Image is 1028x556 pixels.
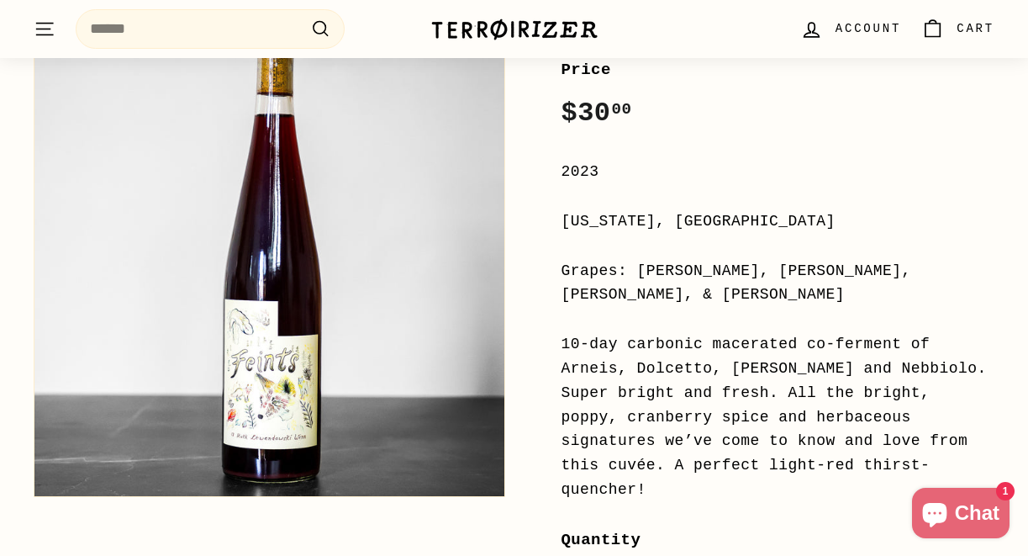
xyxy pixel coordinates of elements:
span: Cart [957,19,994,38]
div: [US_STATE], [GEOGRAPHIC_DATA] [561,209,995,234]
div: 10-day carbonic macerated co-ferment of Arneis, Dolcetto, [PERSON_NAME] and Nebbiolo. Super brigh... [561,332,995,502]
div: 2023 [561,160,995,184]
sup: 00 [611,100,631,119]
div: Grapes: [PERSON_NAME], [PERSON_NAME], [PERSON_NAME], & [PERSON_NAME] [561,259,995,308]
label: Price [561,57,995,82]
inbox-online-store-chat: Shopify online store chat [907,488,1015,543]
span: $30 [561,98,632,129]
label: Quantity [561,527,995,553]
span: Account [836,19,901,38]
a: Cart [911,4,1004,54]
a: Account [790,4,911,54]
